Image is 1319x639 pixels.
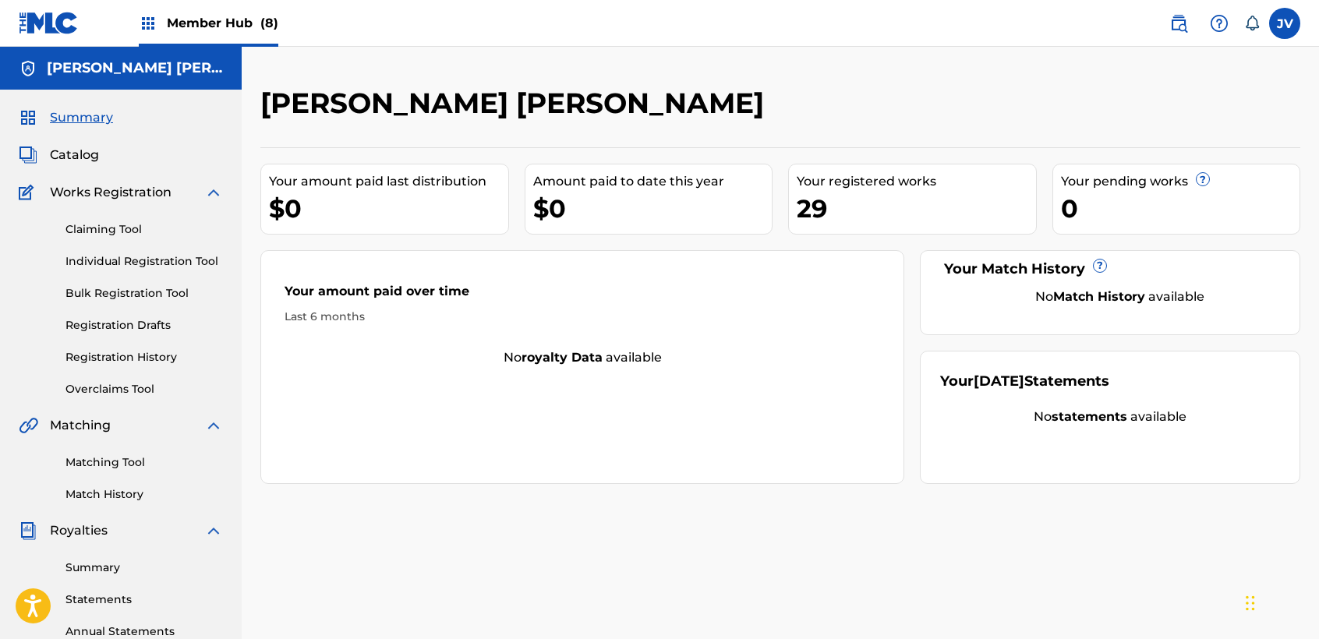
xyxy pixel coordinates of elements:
[65,349,223,365] a: Registration History
[65,560,223,576] a: Summary
[65,454,223,471] a: Matching Tool
[204,416,223,435] img: expand
[50,416,111,435] span: Matching
[1061,172,1300,191] div: Your pending works
[1197,173,1209,185] span: ?
[65,285,223,302] a: Bulk Registration Tool
[19,521,37,540] img: Royalties
[65,591,223,608] a: Statements
[1163,8,1194,39] a: Public Search
[19,183,39,202] img: Works Registration
[19,146,99,164] a: CatalogCatalog
[19,59,37,78] img: Accounts
[65,253,223,270] a: Individual Registration Tool
[940,259,1280,280] div: Your Match History
[1246,580,1255,627] div: Arrastrar
[1053,289,1145,304] strong: Match History
[65,221,223,238] a: Claiming Tool
[533,172,773,191] div: Amount paid to date this year
[1169,14,1188,33] img: search
[1052,409,1127,424] strong: statements
[50,108,113,127] span: Summary
[65,486,223,503] a: Match History
[797,172,1036,191] div: Your registered works
[19,146,37,164] img: Catalog
[204,521,223,540] img: expand
[1275,411,1319,536] iframe: Resource Center
[940,408,1280,426] div: No available
[269,172,508,191] div: Your amount paid last distribution
[1094,259,1106,272] span: ?
[285,282,880,309] div: Your amount paid over time
[1210,14,1229,33] img: help
[260,16,278,30] span: (8)
[285,309,880,325] div: Last 6 months
[1204,8,1235,39] div: Help
[167,14,278,32] span: Member Hub
[19,416,38,435] img: Matching
[65,381,223,397] a: Overclaims Tool
[19,108,37,127] img: Summary
[50,521,108,540] span: Royalties
[260,86,772,121] h2: [PERSON_NAME] [PERSON_NAME]
[974,372,1024,390] span: [DATE]
[1269,8,1300,39] div: User Menu
[50,146,99,164] span: Catalog
[960,288,1280,306] div: No available
[940,371,1109,392] div: Your Statements
[1241,564,1319,639] div: Widget de chat
[50,183,172,202] span: Works Registration
[1241,564,1319,639] iframe: Chat Widget
[1244,16,1260,31] div: Notifications
[261,348,903,367] div: No available
[1061,191,1300,226] div: 0
[19,108,113,127] a: SummarySummary
[533,191,773,226] div: $0
[47,59,223,77] h5: Jose Alfredo Lopez Alfredo
[19,12,79,34] img: MLC Logo
[269,191,508,226] div: $0
[797,191,1036,226] div: 29
[65,317,223,334] a: Registration Drafts
[139,14,157,33] img: Top Rightsholders
[204,183,223,202] img: expand
[522,350,603,365] strong: royalty data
